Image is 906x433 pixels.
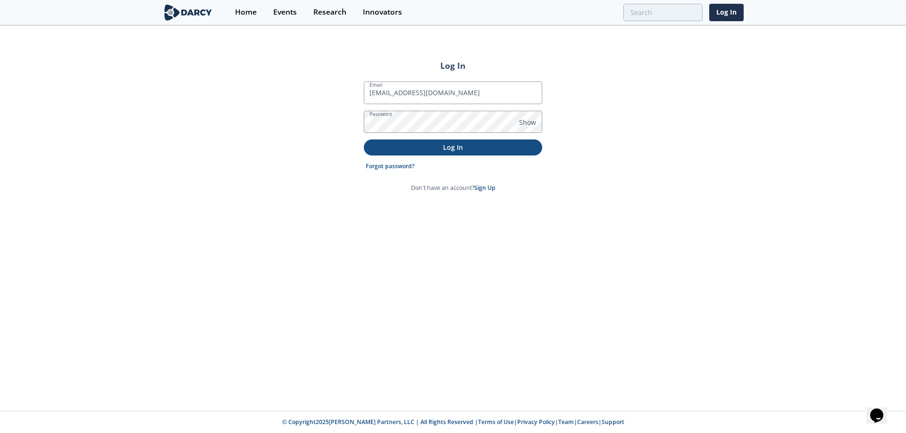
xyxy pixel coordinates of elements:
label: Email [369,81,383,89]
span: Show [519,117,536,127]
a: Careers [577,418,598,426]
label: Password [369,110,392,118]
div: Research [313,8,346,16]
div: Innovators [363,8,402,16]
a: Privacy Policy [517,418,555,426]
a: Team [558,418,574,426]
button: Log In [364,139,542,155]
a: Forgot password? [366,162,415,171]
iframe: chat widget [866,395,897,424]
p: Log In [370,142,536,152]
a: Support [602,418,624,426]
a: Sign Up [474,184,495,192]
p: © Copyright 2025 [PERSON_NAME] Partners, LLC | All Rights Reserved | | | | | [104,418,802,426]
p: Don't have an account? [411,184,495,192]
img: logo-wide.svg [162,4,214,21]
h2: Log In [364,59,542,72]
div: Home [235,8,257,16]
a: Log In [709,4,744,21]
input: Advanced Search [623,4,703,21]
a: Terms of Use [478,418,514,426]
div: Events [273,8,297,16]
